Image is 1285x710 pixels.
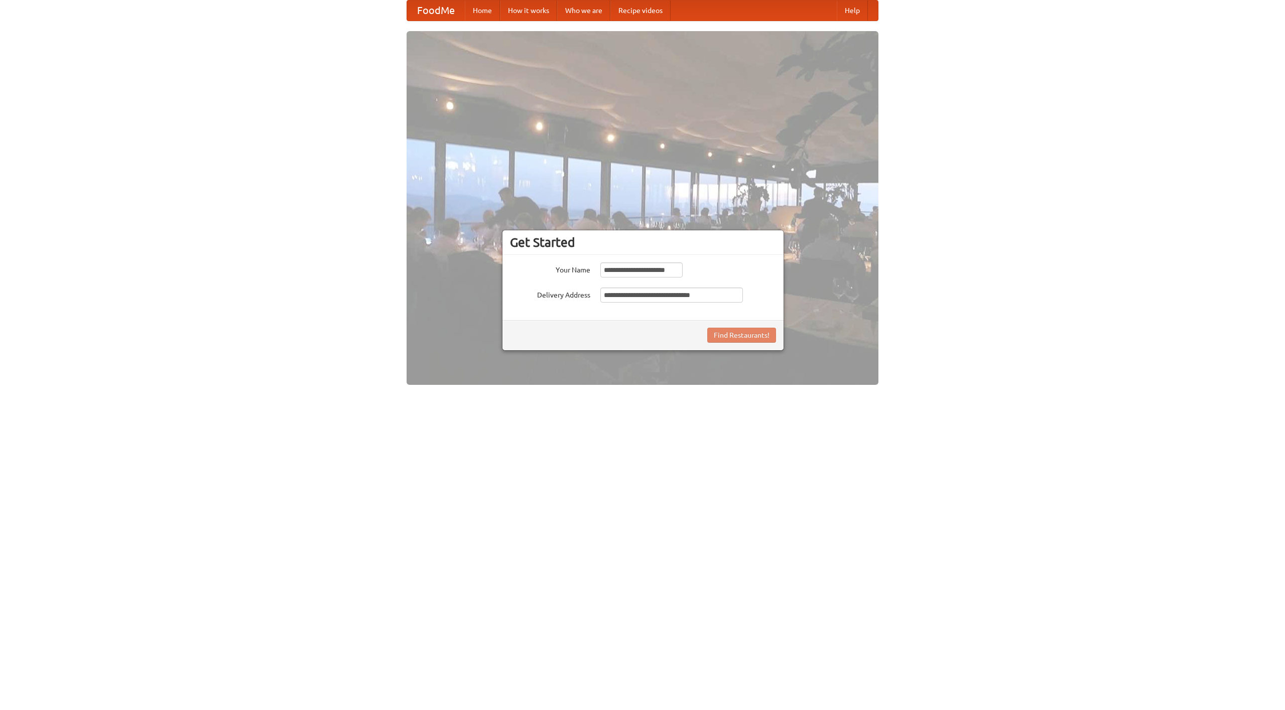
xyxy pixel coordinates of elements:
a: Recipe videos [610,1,671,21]
a: Home [465,1,500,21]
a: How it works [500,1,557,21]
label: Your Name [510,262,590,275]
a: Who we are [557,1,610,21]
a: Help [837,1,868,21]
label: Delivery Address [510,288,590,300]
h3: Get Started [510,235,776,250]
a: FoodMe [407,1,465,21]
button: Find Restaurants! [707,328,776,343]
